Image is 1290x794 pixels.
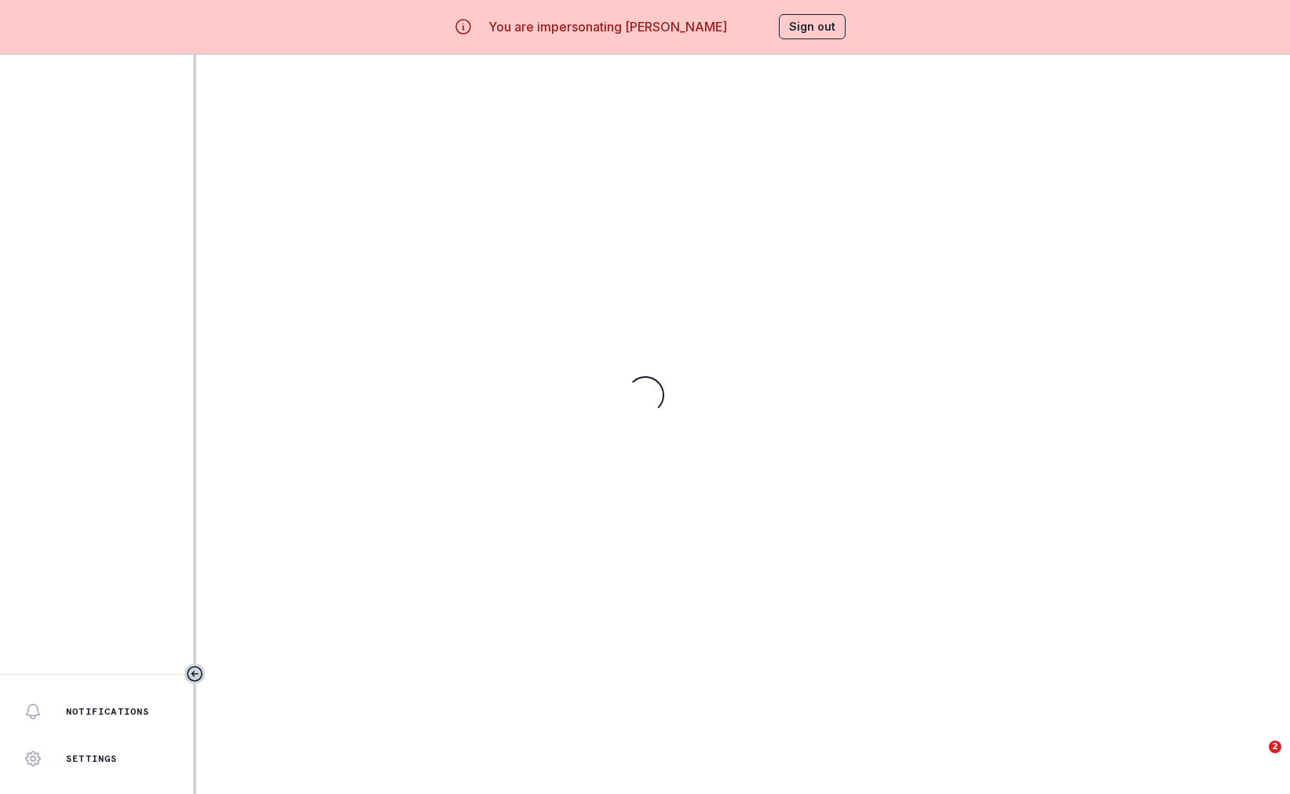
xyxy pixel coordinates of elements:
p: Settings [66,752,118,765]
p: Notifications [66,705,150,718]
p: You are impersonating [PERSON_NAME] [488,17,727,36]
button: Sign out [779,14,846,39]
iframe: Intercom live chat [1237,741,1274,778]
span: 2 [1269,741,1281,753]
button: Toggle sidebar [185,664,205,684]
